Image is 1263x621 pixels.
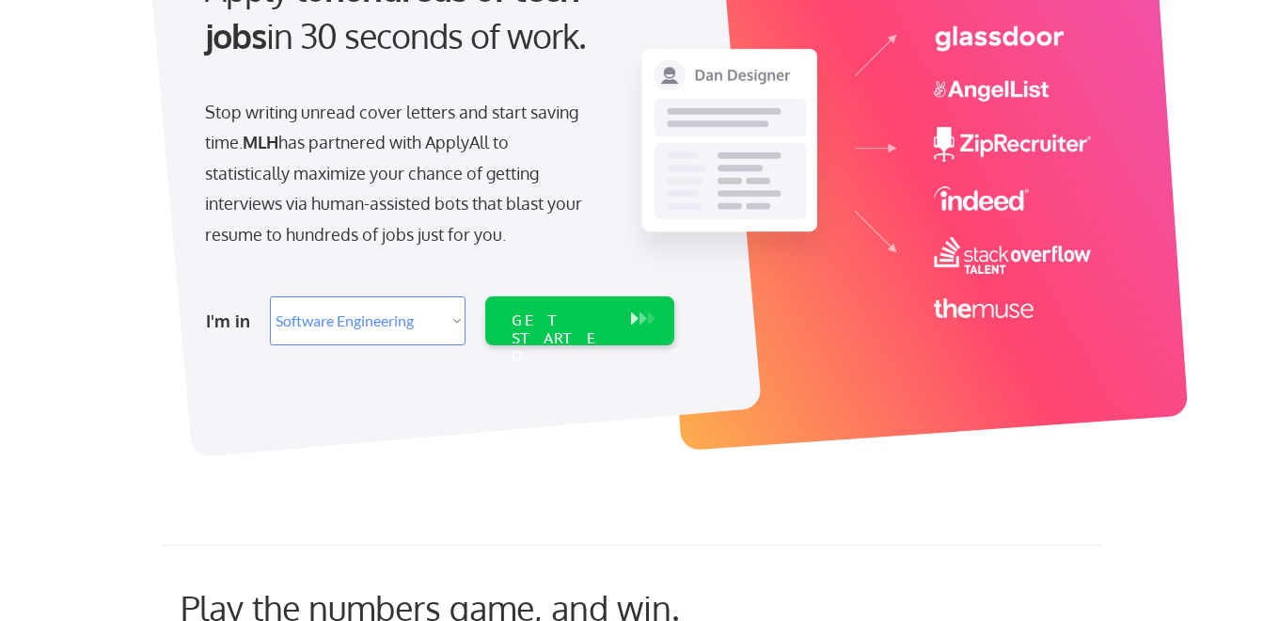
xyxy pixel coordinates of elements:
[206,306,259,336] div: I'm in
[243,132,278,152] strong: MLH
[512,311,612,366] div: GET STARTED
[205,97,592,249] div: Stop writing unread cover letters and start saving time. has partnered with ApplyAll to statistic...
